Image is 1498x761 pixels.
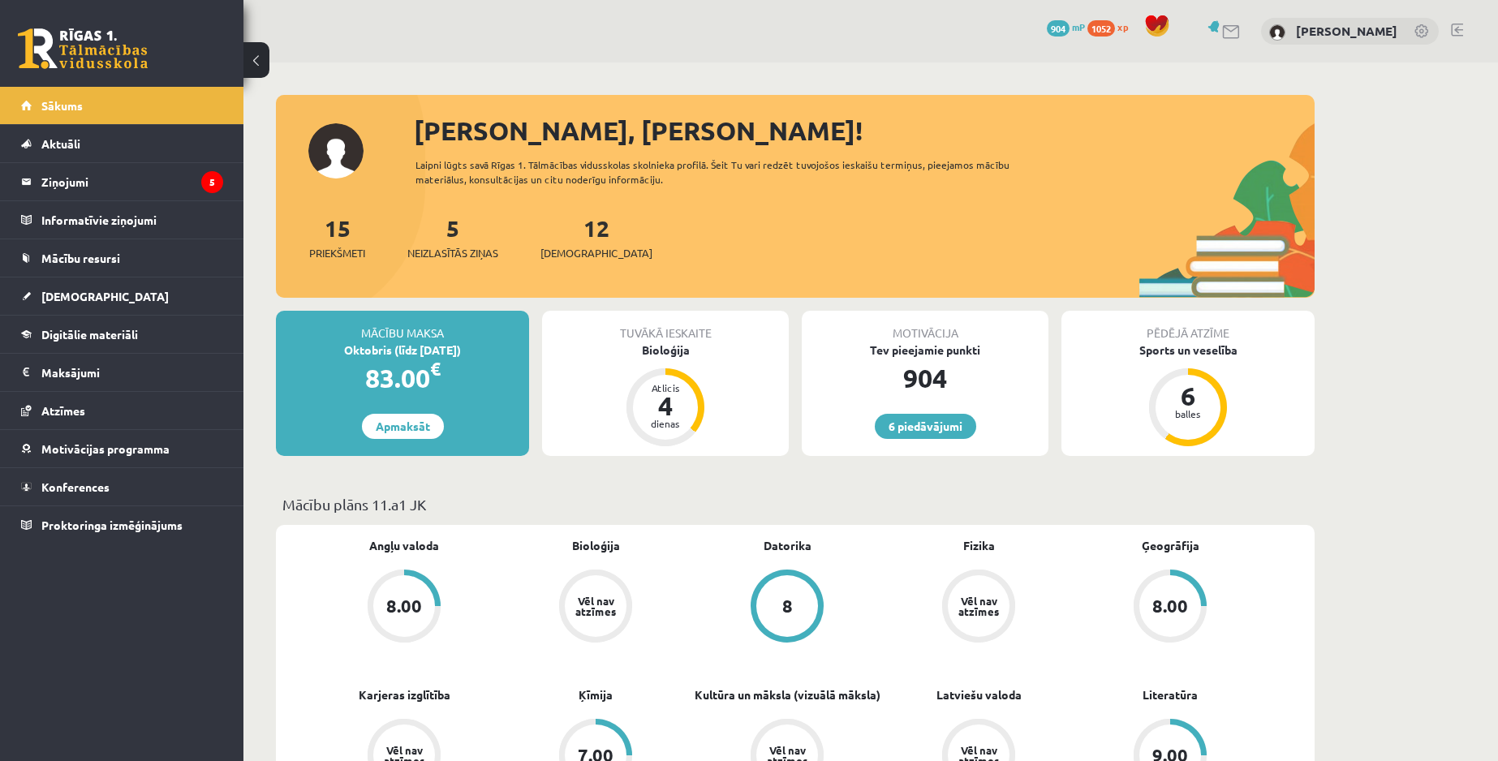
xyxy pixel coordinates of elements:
a: 8.00 [308,570,500,646]
a: Mācību resursi [21,239,223,277]
a: 6 piedāvājumi [875,414,976,439]
div: [PERSON_NAME], [PERSON_NAME]! [414,111,1315,150]
a: Sākums [21,87,223,124]
a: Bioloģija Atlicis 4 dienas [542,342,789,449]
span: € [430,357,441,380]
a: 5Neizlasītās ziņas [407,213,498,261]
div: Oktobris (līdz [DATE]) [276,342,529,359]
div: Sports un veselība [1061,342,1315,359]
img: Emīls Čeksters [1269,24,1285,41]
a: 904 mP [1047,20,1085,33]
div: Pēdējā atzīme [1061,311,1315,342]
a: 12[DEMOGRAPHIC_DATA] [540,213,652,261]
a: Literatūra [1143,686,1198,703]
div: Vēl nav atzīmes [573,595,618,617]
div: dienas [641,419,690,428]
span: Digitālie materiāli [41,327,138,342]
div: Vēl nav atzīmes [956,595,1001,617]
a: 1052 xp [1087,20,1136,33]
a: Atzīmes [21,392,223,429]
a: Bioloģija [572,537,620,554]
a: [DEMOGRAPHIC_DATA] [21,277,223,315]
span: 904 [1047,20,1070,37]
div: Tev pieejamie punkti [802,342,1048,359]
a: Ķīmija [579,686,613,703]
a: Vēl nav atzīmes [500,570,691,646]
a: Rīgas 1. Tālmācības vidusskola [18,28,148,69]
span: Neizlasītās ziņas [407,245,498,261]
a: Ģeogrāfija [1142,537,1199,554]
span: Aktuāli [41,136,80,151]
a: Karjeras izglītība [359,686,450,703]
div: 8 [782,597,793,615]
div: Tuvākā ieskaite [542,311,789,342]
span: Konferences [41,479,110,494]
p: Mācību plāns 11.a1 JK [282,493,1308,515]
div: 904 [802,359,1048,398]
a: 15Priekšmeti [309,213,365,261]
a: Motivācijas programma [21,430,223,467]
a: Digitālie materiāli [21,316,223,353]
legend: Maksājumi [41,354,223,391]
span: Sākums [41,98,83,113]
span: xp [1117,20,1128,33]
a: Maksājumi [21,354,223,391]
span: Mācību resursi [41,251,120,265]
span: Motivācijas programma [41,441,170,456]
a: Vēl nav atzīmes [883,570,1074,646]
a: Konferences [21,468,223,505]
div: Atlicis [641,383,690,393]
a: Latviešu valoda [936,686,1022,703]
a: Fizika [963,537,995,554]
a: Kultūra un māksla (vizuālā māksla) [695,686,880,703]
div: 6 [1164,383,1212,409]
a: Aktuāli [21,125,223,162]
div: 83.00 [276,359,529,398]
span: [DEMOGRAPHIC_DATA] [540,245,652,261]
a: Angļu valoda [369,537,439,554]
a: 8 [691,570,883,646]
span: [DEMOGRAPHIC_DATA] [41,289,169,303]
div: Motivācija [802,311,1048,342]
a: Datorika [764,537,811,554]
a: Proktoringa izmēģinājums [21,506,223,544]
a: Sports un veselība 6 balles [1061,342,1315,449]
a: Apmaksāt [362,414,444,439]
div: balles [1164,409,1212,419]
a: Ziņojumi5 [21,163,223,200]
div: 8.00 [386,597,422,615]
i: 5 [201,171,223,193]
span: Atzīmes [41,403,85,418]
div: Bioloģija [542,342,789,359]
div: Mācību maksa [276,311,529,342]
a: Informatīvie ziņojumi [21,201,223,239]
span: mP [1072,20,1085,33]
a: 8.00 [1074,570,1266,646]
a: [PERSON_NAME] [1296,23,1397,39]
legend: Ziņojumi [41,163,223,200]
span: 1052 [1087,20,1115,37]
legend: Informatīvie ziņojumi [41,201,223,239]
span: Priekšmeti [309,245,365,261]
div: Laipni lūgts savā Rīgas 1. Tālmācības vidusskolas skolnieka profilā. Šeit Tu vari redzēt tuvojošo... [415,157,1039,187]
div: 8.00 [1152,597,1188,615]
span: Proktoringa izmēģinājums [41,518,183,532]
div: 4 [641,393,690,419]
